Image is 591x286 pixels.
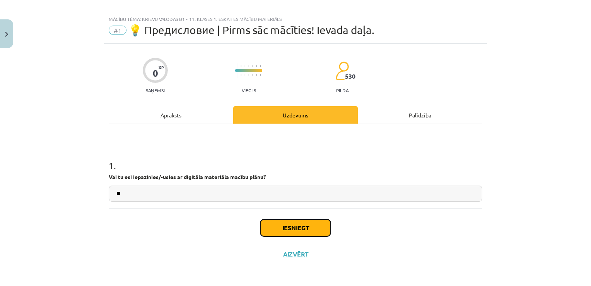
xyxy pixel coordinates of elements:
img: icon-short-line-57e1e144782c952c97e751825c79c345078a6d821885a25fce030b3d8c18986b.svg [260,65,261,67]
img: icon-close-lesson-0947bae3869378f0d4975bcd49f059093ad1ed9edebbc8119c70593378902aed.svg [5,32,8,37]
img: icon-short-line-57e1e144782c952c97e751825c79c345078a6d821885a25fce030b3d8c18986b.svg [248,74,249,76]
button: Aizvērt [281,250,310,258]
h1: 1 . [109,146,482,171]
img: icon-short-line-57e1e144782c952c97e751825c79c345078a6d821885a25fce030b3d8c18986b.svg [252,74,253,76]
p: pilda [336,88,348,93]
p: Viegls [242,88,256,93]
img: icon-long-line-d9ea69661e0d244f92f715978eff75569469978d946b2353a9bb055b3ed8787d.svg [237,63,237,78]
p: Saņemsi [143,88,168,93]
img: icon-short-line-57e1e144782c952c97e751825c79c345078a6d821885a25fce030b3d8c18986b.svg [256,74,257,76]
span: 💡 Предисловие | Pirms sāc mācīties! Ievada daļa. [128,24,374,36]
img: icon-short-line-57e1e144782c952c97e751825c79c345078a6d821885a25fce030b3d8c18986b.svg [252,65,253,67]
span: 530 [345,73,355,80]
button: Iesniegt [260,219,331,236]
span: XP [159,65,164,69]
div: Apraksts [109,106,233,124]
div: 0 [153,68,158,79]
div: Palīdzība [358,106,482,124]
img: icon-short-line-57e1e144782c952c97e751825c79c345078a6d821885a25fce030b3d8c18986b.svg [260,74,261,76]
strong: Vai tu esi iepazinies/-usies ar digitāla materiāla macību plānu? [109,173,266,180]
div: Uzdevums [233,106,358,124]
img: icon-short-line-57e1e144782c952c97e751825c79c345078a6d821885a25fce030b3d8c18986b.svg [248,65,249,67]
span: #1 [109,26,126,35]
img: students-c634bb4e5e11cddfef0936a35e636f08e4e9abd3cc4e673bd6f9a4125e45ecb1.svg [335,61,349,81]
div: Mācību tēma: Krievu valodas b1 - 11. klases 1.ieskaites mācību materiāls [109,16,482,22]
img: icon-short-line-57e1e144782c952c97e751825c79c345078a6d821885a25fce030b3d8c18986b.svg [256,65,257,67]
